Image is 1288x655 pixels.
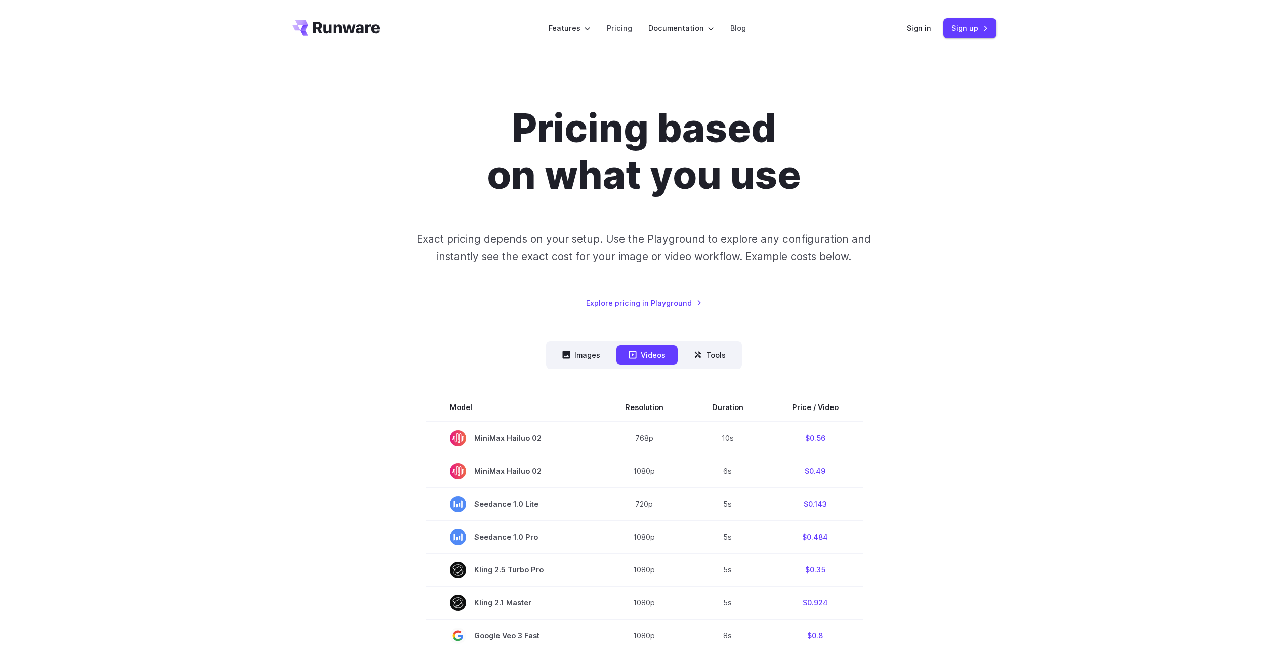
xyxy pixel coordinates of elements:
span: Kling 2.1 Master [450,595,576,611]
button: Images [550,345,612,365]
span: Kling 2.5 Turbo Pro [450,562,576,578]
a: Sign up [943,18,996,38]
td: 1080p [601,455,688,487]
td: $0.8 [768,619,863,652]
a: Blog [730,22,746,34]
a: Sign in [907,22,931,34]
th: Resolution [601,393,688,422]
span: MiniMax Hailuo 02 [450,430,576,446]
td: $0.143 [768,487,863,520]
td: 1080p [601,619,688,652]
td: 6s [688,455,768,487]
span: Seedance 1.0 Pro [450,529,576,545]
td: 5s [688,520,768,553]
h1: Pricing based on what you use [362,105,926,198]
td: 768p [601,422,688,455]
td: 10s [688,422,768,455]
td: 1080p [601,553,688,586]
td: 5s [688,487,768,520]
span: Google Veo 3 Fast [450,628,576,644]
td: 8s [688,619,768,652]
span: Seedance 1.0 Lite [450,496,576,512]
span: MiniMax Hailuo 02 [450,463,576,479]
td: 1080p [601,520,688,553]
td: $0.49 [768,455,863,487]
th: Duration [688,393,768,422]
label: Documentation [648,22,714,34]
th: Price / Video [768,393,863,422]
td: $0.56 [768,422,863,455]
button: Videos [616,345,678,365]
td: $0.484 [768,520,863,553]
td: $0.35 [768,553,863,586]
td: 1080p [601,586,688,619]
td: 5s [688,586,768,619]
th: Model [426,393,601,422]
button: Tools [682,345,738,365]
a: Go to / [292,20,380,36]
td: 5s [688,553,768,586]
p: Exact pricing depends on your setup. Use the Playground to explore any configuration and instantl... [397,231,890,265]
label: Features [549,22,591,34]
td: $0.924 [768,586,863,619]
a: Pricing [607,22,632,34]
td: 720p [601,487,688,520]
a: Explore pricing in Playground [586,297,702,309]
